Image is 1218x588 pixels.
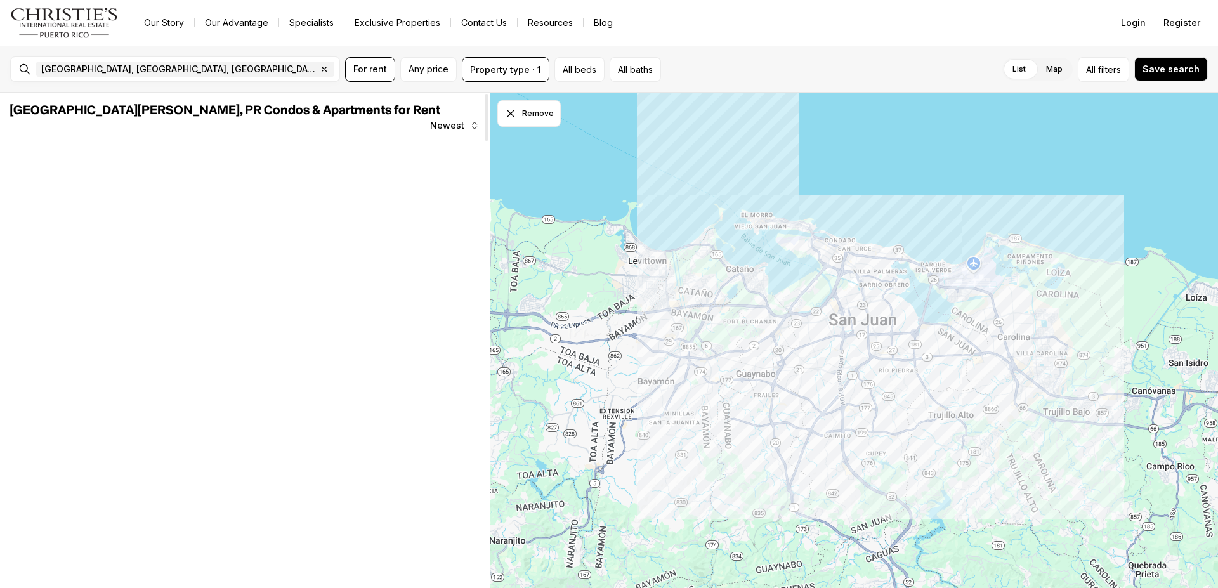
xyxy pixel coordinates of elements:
[1156,10,1208,36] button: Register
[1134,57,1208,81] button: Save search
[134,14,194,32] a: Our Story
[1098,63,1121,76] span: filters
[1036,58,1073,81] label: Map
[497,100,561,127] button: Dismiss drawing
[462,57,549,82] button: Property type · 1
[518,14,583,32] a: Resources
[195,14,278,32] a: Our Advantage
[279,14,344,32] a: Specialists
[1086,63,1096,76] span: All
[430,121,464,131] span: Newest
[422,113,487,138] button: Newest
[10,104,440,117] span: [GEOGRAPHIC_DATA][PERSON_NAME], PR Condos & Apartments for Rent
[344,14,450,32] a: Exclusive Properties
[353,64,387,74] span: For rent
[554,57,605,82] button: All beds
[1078,57,1129,82] button: Allfilters
[1002,58,1036,81] label: List
[584,14,623,32] a: Blog
[41,64,317,74] span: [GEOGRAPHIC_DATA], [GEOGRAPHIC_DATA], [GEOGRAPHIC_DATA]
[10,8,119,38] img: logo
[400,57,457,82] button: Any price
[345,57,395,82] button: For rent
[1163,18,1200,28] span: Register
[409,64,449,74] span: Any price
[1113,10,1153,36] button: Login
[451,14,517,32] button: Contact Us
[1143,64,1200,74] span: Save search
[1121,18,1146,28] span: Login
[610,57,661,82] button: All baths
